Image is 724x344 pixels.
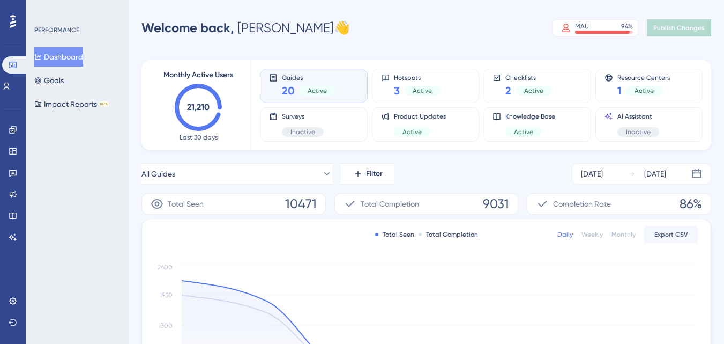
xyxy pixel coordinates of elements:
[680,195,702,213] span: 86%
[285,195,317,213] span: 10471
[653,24,705,32] span: Publish Changes
[581,230,603,239] div: Weekly
[617,112,659,121] span: AI Assistant
[621,22,633,31] div: 94 %
[611,230,636,239] div: Monthly
[34,94,109,114] button: Impact ReportsBETA
[282,112,324,121] span: Surveys
[644,226,698,243] button: Export CSV
[361,197,419,210] span: Total Completion
[394,83,400,98] span: 3
[180,133,218,142] span: Last 30 days
[505,112,555,121] span: Knowledge Base
[141,20,234,35] span: Welcome back,
[394,74,441,81] span: Hotspots
[413,86,432,95] span: Active
[505,83,511,98] span: 2
[505,74,552,81] span: Checklists
[282,74,335,81] span: Guides
[647,19,711,36] button: Publish Changes
[163,69,233,82] span: Monthly Active Users
[524,86,543,95] span: Active
[34,47,83,67] button: Dashboard
[654,230,688,239] span: Export CSV
[514,128,533,136] span: Active
[141,163,332,185] button: All Guides
[99,101,109,107] div: BETA
[159,322,173,330] tspan: 1300
[419,230,478,239] div: Total Completion
[141,19,350,36] div: [PERSON_NAME] 👋
[375,230,414,239] div: Total Seen
[626,128,651,136] span: Inactive
[158,264,173,271] tspan: 2600
[168,197,204,210] span: Total Seen
[187,102,210,112] text: 21,210
[644,167,666,180] div: [DATE]
[617,83,622,98] span: 1
[553,197,611,210] span: Completion Rate
[483,195,509,213] span: 9031
[617,74,670,81] span: Resource Centers
[341,163,394,185] button: Filter
[394,112,446,121] span: Product Updates
[366,167,383,180] span: Filter
[402,128,422,136] span: Active
[34,26,79,34] div: PERFORMANCE
[635,86,654,95] span: Active
[290,128,315,136] span: Inactive
[160,291,173,299] tspan: 1950
[282,83,295,98] span: 20
[34,71,64,90] button: Goals
[308,86,327,95] span: Active
[141,167,175,180] span: All Guides
[575,22,589,31] div: MAU
[557,230,573,239] div: Daily
[581,167,603,180] div: [DATE]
